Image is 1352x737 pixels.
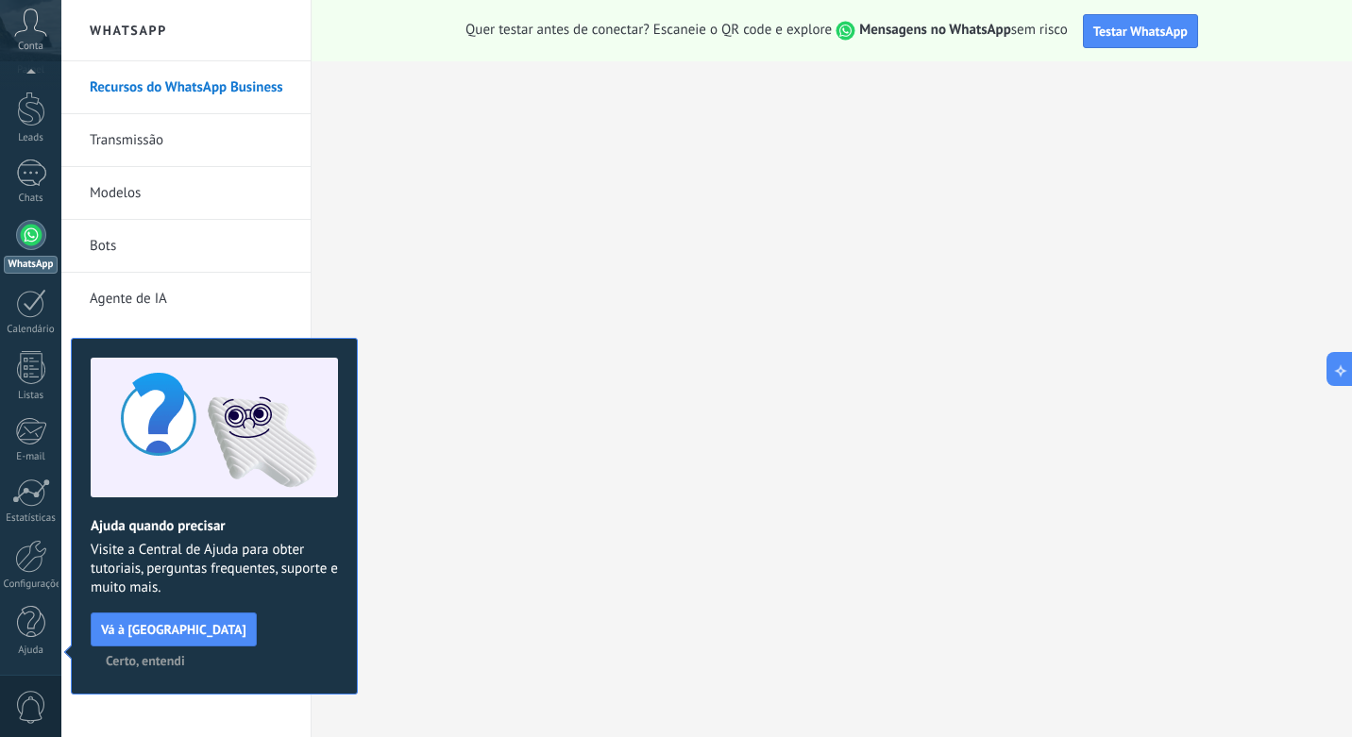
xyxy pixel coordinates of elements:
div: Configurações [4,578,59,591]
a: Transmissão [90,114,292,167]
li: Modelos [61,167,311,220]
li: Bots [61,220,311,273]
span: Quer testar antes de conectar? Escaneie o QR code e explore sem risco [465,21,1068,41]
a: Modelos [90,167,292,220]
div: Calendário [4,324,59,336]
div: Leads [4,132,59,144]
span: Testar WhatsApp [1093,23,1188,40]
span: Visite a Central de Ajuda para obter tutoriais, perguntas frequentes, suporte e muito mais. [91,541,338,597]
a: Recursos do WhatsApp Business [90,61,292,114]
a: Bots [90,220,292,273]
li: Agente de IA [61,273,311,325]
h2: Ajuda quando precisar [91,517,338,535]
div: Ajuda [4,645,59,657]
button: Testar WhatsApp [1083,14,1198,48]
button: Certo, entendi [97,646,194,675]
div: WhatsApp [4,256,58,274]
button: Vá à [GEOGRAPHIC_DATA] [91,612,257,646]
li: Recursos do WhatsApp Business [61,61,311,114]
div: E-mail [4,451,59,463]
a: Agente de IA [90,273,292,326]
span: Vá à [GEOGRAPHIC_DATA] [101,623,246,636]
strong: Mensagens no WhatsApp [859,21,1011,39]
div: Estatísticas [4,512,59,525]
span: Certo, entendi [106,654,185,667]
span: Conta [18,41,43,53]
div: Chats [4,193,59,205]
li: Transmissão [61,114,311,167]
div: Listas [4,390,59,402]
